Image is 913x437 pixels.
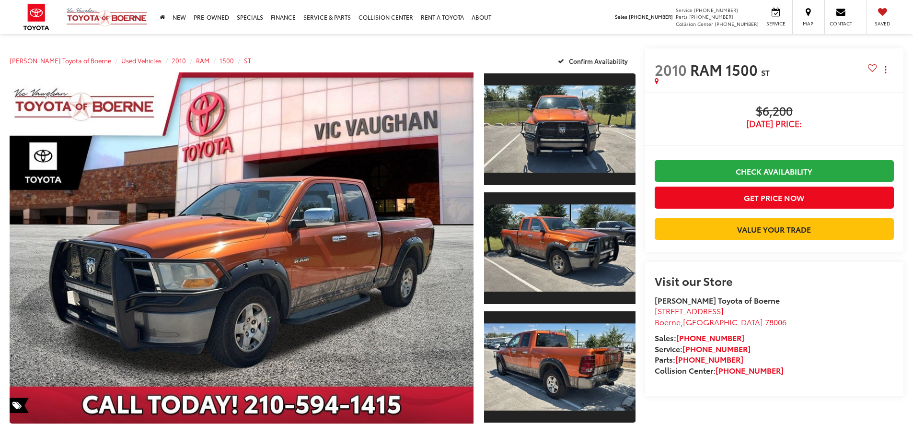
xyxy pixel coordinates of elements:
strong: [PERSON_NAME] Toyota of Boerne [655,295,780,306]
span: Sales [615,13,627,20]
a: Check Availability [655,160,894,182]
span: [DATE] Price: [655,119,894,129]
span: Special [10,398,29,413]
button: Confirm Availability [553,52,636,69]
span: [PHONE_NUMBER] [629,13,673,20]
span: Service [765,20,786,27]
img: Vic Vaughan Toyota of Boerne [66,7,148,27]
span: Map [797,20,819,27]
span: Contact [830,20,852,27]
span: Collision Center [676,20,713,27]
a: Expand Photo 3 [484,310,636,424]
a: Value Your Trade [655,218,894,240]
a: [PERSON_NAME] Toyota of Boerne [10,56,111,65]
span: , [655,316,786,327]
span: [STREET_ADDRESS] [655,305,724,316]
a: RAM [196,56,209,65]
button: Actions [877,61,894,78]
a: Expand Photo 1 [484,72,636,186]
span: [PHONE_NUMBER] [715,20,759,27]
span: Parts [676,13,688,20]
a: [STREET_ADDRESS] Boerne,[GEOGRAPHIC_DATA] 78006 [655,305,786,327]
strong: Service: [655,343,751,354]
span: Boerne [655,316,681,327]
a: ST [244,56,251,65]
span: Confirm Availability [569,57,628,65]
a: [PHONE_NUMBER] [682,343,751,354]
span: [PHONE_NUMBER] [689,13,733,20]
img: 2010 RAM 1500 ST [5,71,478,425]
img: 2010 RAM 1500 ST [482,205,636,292]
strong: Parts: [655,354,743,365]
span: 78006 [765,316,786,327]
span: [PHONE_NUMBER] [694,6,738,13]
img: 2010 RAM 1500 ST [482,323,636,410]
a: [PHONE_NUMBER] [716,365,784,376]
span: ST [761,67,770,78]
img: 2010 RAM 1500 ST [482,86,636,173]
strong: Collision Center: [655,365,784,376]
a: Expand Photo 0 [10,72,474,424]
a: Used Vehicles [121,56,162,65]
span: dropdown dots [885,66,886,73]
a: 2010 [172,56,186,65]
button: Get Price Now [655,187,894,208]
h2: Visit our Store [655,274,894,287]
a: [PHONE_NUMBER] [675,354,743,365]
span: $6,200 [655,105,894,119]
span: Service [676,6,693,13]
a: [PHONE_NUMBER] [676,332,744,343]
span: RAM 1500 [690,59,761,80]
strong: Sales: [655,332,744,343]
span: 2010 [655,59,687,80]
span: Saved [872,20,893,27]
a: Expand Photo 2 [484,191,636,305]
span: [GEOGRAPHIC_DATA] [683,316,763,327]
a: 1500 [220,56,234,65]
